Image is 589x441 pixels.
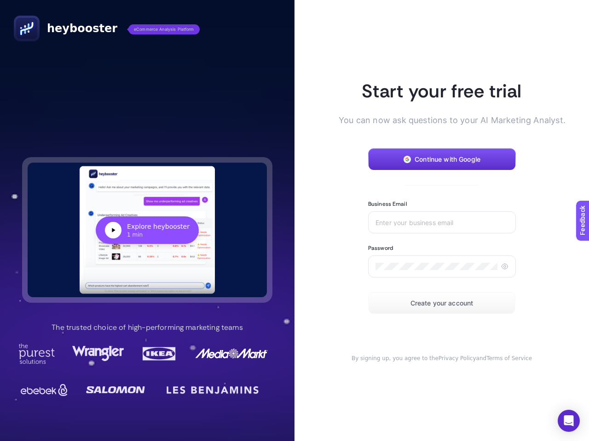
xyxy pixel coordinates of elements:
[352,355,439,362] span: By signing up, you agree to the
[368,244,393,252] label: Password
[161,379,264,401] img: LesBenjamin
[410,300,474,307] span: Create your account
[127,231,190,238] div: 1 min
[72,344,124,364] img: Wrangler
[339,114,545,126] p: You can now ask questions to your AI Marketing Analyst.
[28,163,267,297] button: Explore heybooster1 min
[368,292,515,314] button: Create your account
[14,16,200,41] a: heyboostereCommerce Analysis Platform
[439,355,476,362] a: Privacy Policy
[128,24,200,34] span: eCommerce Analysis Platform
[86,381,145,399] img: Salomon
[368,148,516,170] button: Continue with Google
[52,322,243,333] p: The trusted choice of high-performing marketing teams
[339,79,545,103] h1: Start your free trial
[558,410,580,432] div: Open Intercom Messenger
[127,222,190,231] div: Explore heybooster
[18,344,55,364] img: Purest
[47,21,117,36] span: heybooster
[195,344,268,364] img: MediaMarkt
[375,219,508,226] input: Enter your business email
[6,3,35,10] span: Feedback
[141,344,178,364] img: Ikea
[339,355,545,362] div: and
[368,200,407,208] label: Business Email
[486,355,532,362] a: Terms of Service
[18,381,70,399] img: Ebebek
[415,156,480,163] span: Continue with Google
